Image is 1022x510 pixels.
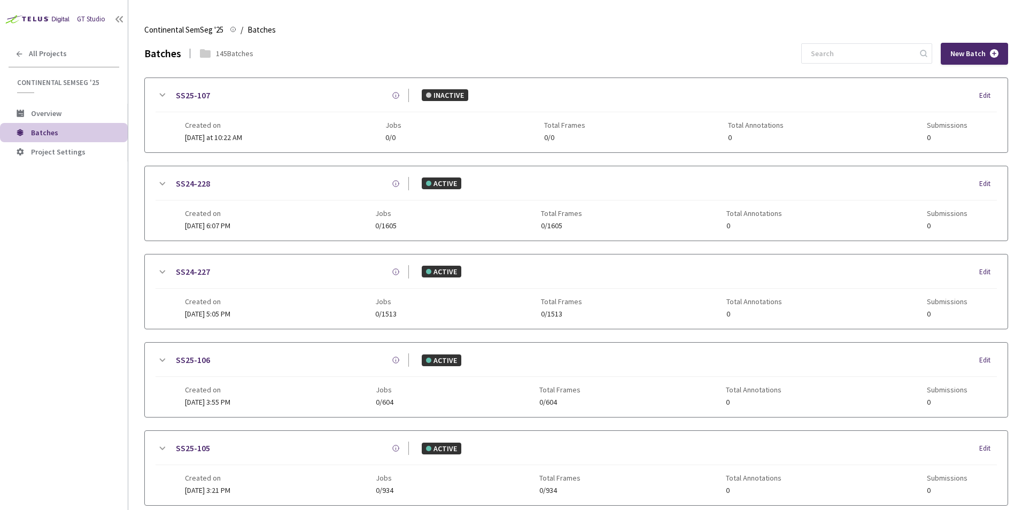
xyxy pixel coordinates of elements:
[176,442,210,455] a: SS25-105
[185,485,230,495] span: [DATE] 3:21 PM
[927,474,967,482] span: Submissions
[539,474,580,482] span: Total Frames
[979,179,997,189] div: Edit
[726,222,782,230] span: 0
[539,398,580,406] span: 0/604
[927,486,967,494] span: 0
[539,385,580,394] span: Total Frames
[927,121,967,129] span: Submissions
[541,310,582,318] span: 0/1513
[927,222,967,230] span: 0
[927,398,967,406] span: 0
[145,166,1008,241] div: SS24-228ACTIVEEditCreated on[DATE] 6:07 PMJobs0/1605Total Frames0/1605Total Annotations0Submissions0
[77,14,105,25] div: GT Studio
[375,297,397,306] span: Jobs
[375,209,397,218] span: Jobs
[541,297,582,306] span: Total Frames
[422,266,461,277] div: ACTIVE
[376,385,393,394] span: Jobs
[422,89,468,101] div: INACTIVE
[544,134,585,142] span: 0/0
[176,177,210,190] a: SS24-228
[726,310,782,318] span: 0
[241,24,243,36] li: /
[385,134,401,142] span: 0/0
[145,431,1008,505] div: SS25-105ACTIVEEditCreated on[DATE] 3:21 PMJobs0/934Total Frames0/934Total Annotations0Submissions0
[422,177,461,189] div: ACTIVE
[376,486,393,494] span: 0/934
[376,398,393,406] span: 0/604
[185,209,230,218] span: Created on
[216,48,253,59] div: 145 Batches
[726,297,782,306] span: Total Annotations
[31,128,58,137] span: Batches
[979,443,997,454] div: Edit
[726,474,781,482] span: Total Annotations
[247,24,276,36] span: Batches
[979,90,997,101] div: Edit
[979,267,997,277] div: Edit
[144,24,223,36] span: Continental SemSeg '25
[145,343,1008,417] div: SS25-106ACTIVEEditCreated on[DATE] 3:55 PMJobs0/604Total Frames0/604Total Annotations0Submissions0
[726,385,781,394] span: Total Annotations
[728,121,784,129] span: Total Annotations
[422,354,461,366] div: ACTIVE
[544,121,585,129] span: Total Frames
[979,355,997,366] div: Edit
[728,134,784,142] span: 0
[185,309,230,319] span: [DATE] 5:05 PM
[185,121,242,129] span: Created on
[185,221,230,230] span: [DATE] 6:07 PM
[375,310,397,318] span: 0/1513
[927,297,967,306] span: Submissions
[176,265,210,279] a: SS24-227
[726,486,781,494] span: 0
[185,297,230,306] span: Created on
[31,109,61,118] span: Overview
[29,49,67,58] span: All Projects
[185,397,230,407] span: [DATE] 3:55 PM
[185,385,230,394] span: Created on
[17,78,113,87] span: Continental SemSeg '25
[541,209,582,218] span: Total Frames
[541,222,582,230] span: 0/1605
[927,310,967,318] span: 0
[176,89,210,102] a: SS25-107
[927,209,967,218] span: Submissions
[422,443,461,454] div: ACTIVE
[950,49,986,58] span: New Batch
[145,78,1008,152] div: SS25-107INACTIVEEditCreated on[DATE] at 10:22 AMJobs0/0Total Frames0/0Total Annotations0Submissions0
[176,353,210,367] a: SS25-106
[375,222,397,230] span: 0/1605
[145,254,1008,329] div: SS24-227ACTIVEEditCreated on[DATE] 5:05 PMJobs0/1513Total Frames0/1513Total Annotations0Submissions0
[185,474,230,482] span: Created on
[927,134,967,142] span: 0
[31,147,86,157] span: Project Settings
[726,398,781,406] span: 0
[385,121,401,129] span: Jobs
[804,44,918,63] input: Search
[726,209,782,218] span: Total Annotations
[185,133,242,142] span: [DATE] at 10:22 AM
[144,46,181,61] div: Batches
[927,385,967,394] span: Submissions
[539,486,580,494] span: 0/934
[376,474,393,482] span: Jobs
